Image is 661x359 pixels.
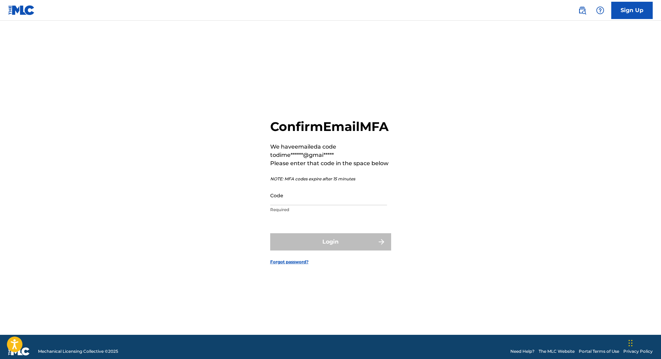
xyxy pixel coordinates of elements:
[579,348,619,355] a: Portal Terms of Use
[8,347,30,356] img: logo
[270,259,309,265] a: Forgot password?
[270,159,391,168] p: Please enter that code in the space below
[626,326,661,359] div: Widget de chat
[626,326,661,359] iframe: Chat Widget
[38,348,118,355] span: Mechanical Licensing Collective © 2025
[629,333,633,353] div: Arrastrar
[623,348,653,355] a: Privacy Policy
[270,176,391,182] p: NOTE: MFA codes expire after 15 minutes
[539,348,575,355] a: The MLC Website
[270,119,391,134] h2: Confirm Email MFA
[510,348,535,355] a: Need Help?
[270,207,387,213] p: Required
[593,3,607,17] div: Help
[575,3,589,17] a: Public Search
[8,5,35,15] img: MLC Logo
[611,2,653,19] a: Sign Up
[596,6,604,15] img: help
[578,6,586,15] img: search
